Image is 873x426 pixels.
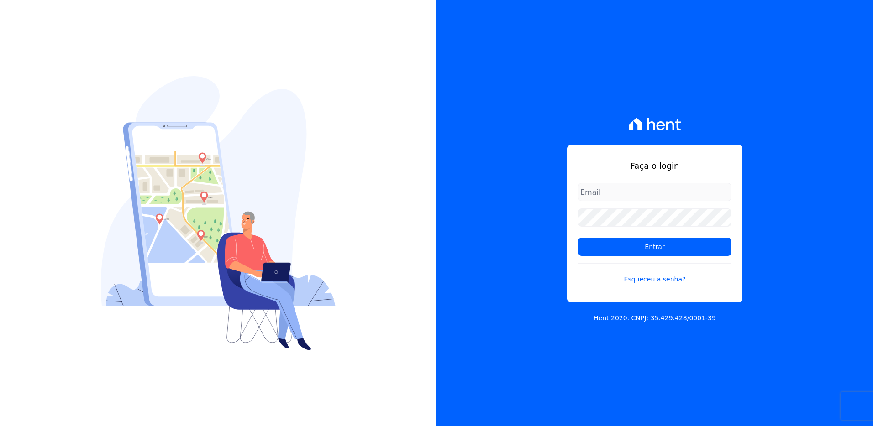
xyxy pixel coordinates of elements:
[578,183,731,201] input: Email
[594,313,716,323] p: Hent 2020. CNPJ: 35.429.428/0001-39
[578,263,731,284] a: Esqueceu a senha?
[101,76,336,350] img: Login
[578,160,731,172] h1: Faça o login
[578,238,731,256] input: Entrar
